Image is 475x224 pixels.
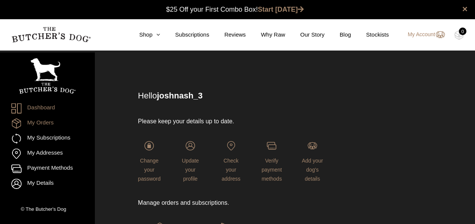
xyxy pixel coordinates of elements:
a: My Details [11,179,83,189]
a: Why Raw [246,31,285,39]
a: close [462,5,467,14]
a: Shop [124,31,160,39]
a: My Account [400,30,445,39]
p: Please keep your details up to date. [138,117,323,126]
a: Verify payment methods [261,141,283,182]
span: Check your address [221,158,240,182]
img: login-TBD_Profile.png [186,141,195,150]
span: Change your password [138,158,161,182]
a: My Subscriptions [11,133,83,144]
a: Start [DATE] [258,6,304,13]
span: Update your profile [182,158,199,182]
a: Payment Methods [11,164,83,174]
a: Stockists [351,31,389,39]
p: Hello [138,89,433,102]
img: login-TBD_Payments.png [267,141,276,150]
div: 0 [459,28,466,35]
p: Manage orders and subscriptions. [138,198,323,207]
img: TBD_Cart-Empty.png [454,30,464,40]
a: Reviews [209,31,246,39]
a: Add your dog's details [302,141,323,182]
span: Add your dog's details [302,158,323,182]
span: Verify payment methods [261,158,282,182]
a: Update your profile [179,141,201,182]
a: My Addresses [11,149,83,159]
a: Blog [325,31,351,39]
strong: joshnash_3 [157,91,203,100]
a: Check your address [220,141,242,182]
img: login-TBD_Dog.png [308,141,317,150]
a: Our Story [285,31,324,39]
img: login-TBD_Address.png [226,141,236,150]
a: My Orders [11,118,83,129]
img: TBD_Portrait_Logo_White.png [19,58,76,94]
a: Change your password [138,141,161,182]
a: Subscriptions [160,31,209,39]
a: Dashboard [11,103,83,114]
img: login-TBD_Password.png [144,141,154,150]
